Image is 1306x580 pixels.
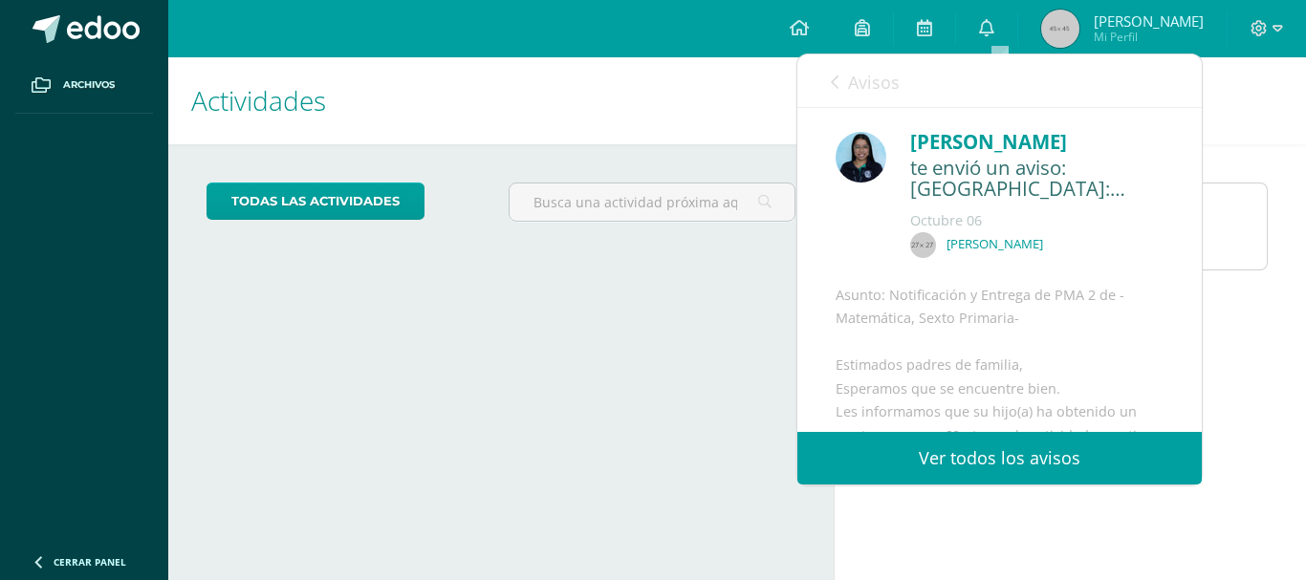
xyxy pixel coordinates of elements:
a: Archivos [15,57,153,114]
div: [PERSON_NAME] [910,127,1164,157]
p: [PERSON_NAME] [947,236,1043,252]
a: Ver todos los avisos [797,432,1202,484]
a: todas las Actividades [207,183,424,220]
span: Archivos [63,77,115,93]
span: Mi Perfil [1094,29,1204,45]
input: Busca una actividad próxima aquí... [510,183,794,221]
h1: Actividades [191,57,811,144]
img: 27x27 [910,232,936,258]
img: 45x45 [1041,10,1079,48]
div: Octubre 06 [910,211,1164,230]
span: [PERSON_NAME] [1094,11,1204,31]
span: Cerrar panel [54,555,126,569]
span: Avisos [848,71,900,94]
div: te envió un aviso: Asunto: Notificación y Entrega de PMA 2 de -Matemática, Sexto Primaria- [910,157,1164,202]
img: 1c2e75a0a924ffa84caa3ccf4b89f7cc.png [836,132,886,183]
